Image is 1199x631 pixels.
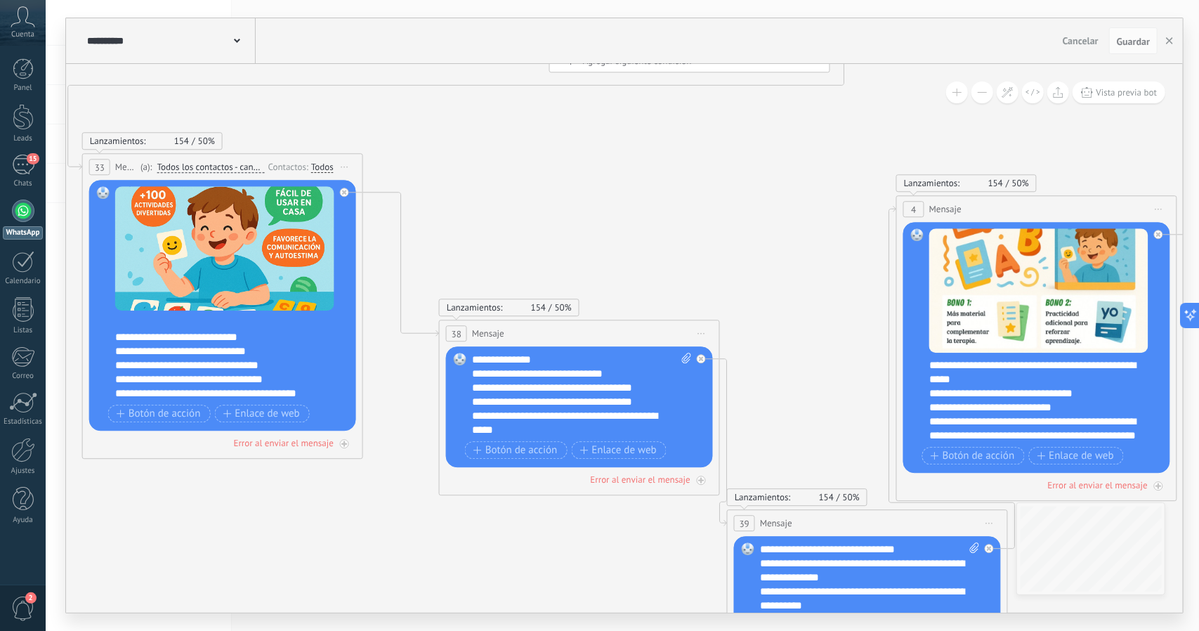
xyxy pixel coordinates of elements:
[922,447,1025,464] button: Botón de acción
[108,405,211,422] button: Botón de acción
[988,177,1012,189] span: 154
[268,160,311,174] div: Contactos:
[157,162,265,173] span: Todos los contactos - canales seleccionados
[472,327,504,340] span: Mensaje
[556,55,823,67] div: Agregar siguiente condición
[929,228,1148,353] img: fe6bf790-40c5-4c04-bab9-6e55c1855a2a
[1117,37,1150,46] span: Guardar
[929,202,962,216] span: Mensaje
[90,135,146,147] span: Lanzamientos:
[579,445,656,456] span: Enlace de web
[843,491,860,503] span: 50%
[911,204,916,216] span: 4
[760,516,792,530] span: Mensaje
[904,177,960,189] span: Lanzamientos:
[198,135,215,147] span: 50%
[214,405,309,422] button: Enlace de web
[3,179,44,188] div: Chats
[25,592,37,604] span: 2
[311,162,334,173] div: Todos
[571,441,666,459] button: Enlace de web
[3,372,44,381] div: Correo
[3,467,44,476] div: Ajustes
[115,160,137,174] span: Mensaje
[452,328,461,340] span: 38
[117,408,201,419] span: Botón de acción
[3,326,44,335] div: Listas
[3,226,43,240] div: WhatsApp
[95,162,105,174] span: 33
[234,437,334,449] div: Error al enviar el mensaje
[819,491,843,503] span: 154
[591,474,690,486] div: Error al enviar el mensaje
[465,441,568,459] button: Botón de acción
[3,134,44,143] div: Leads
[1073,82,1166,103] button: Vista previa bot
[931,450,1015,462] span: Botón de acción
[531,301,555,313] span: 154
[447,301,503,313] span: Lanzamientos:
[115,186,334,311] img: 45ab1eff-70bd-4090-8812-d6e02e7bde2d
[140,160,152,174] span: (a):
[3,516,44,525] div: Ayuda
[1109,27,1158,54] button: Guardar
[3,84,44,93] div: Panel
[1012,177,1029,189] span: 50%
[1037,450,1113,462] span: Enlace de web
[27,153,39,164] span: 15
[11,30,34,39] span: Cuenta
[1057,30,1104,51] button: Cancelar
[1048,479,1148,491] div: Error al enviar el mensaje
[555,301,572,313] span: 50%
[740,518,749,530] span: 39
[473,445,558,456] span: Botón de acción
[223,408,299,419] span: Enlace de web
[3,277,44,286] div: Calendario
[1063,34,1099,47] span: Cancelar
[1096,86,1158,98] span: Vista previa bot
[174,135,198,147] span: 154
[1028,447,1123,464] button: Enlace de web
[3,417,44,427] div: Estadísticas
[735,491,791,503] span: Lanzamientos:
